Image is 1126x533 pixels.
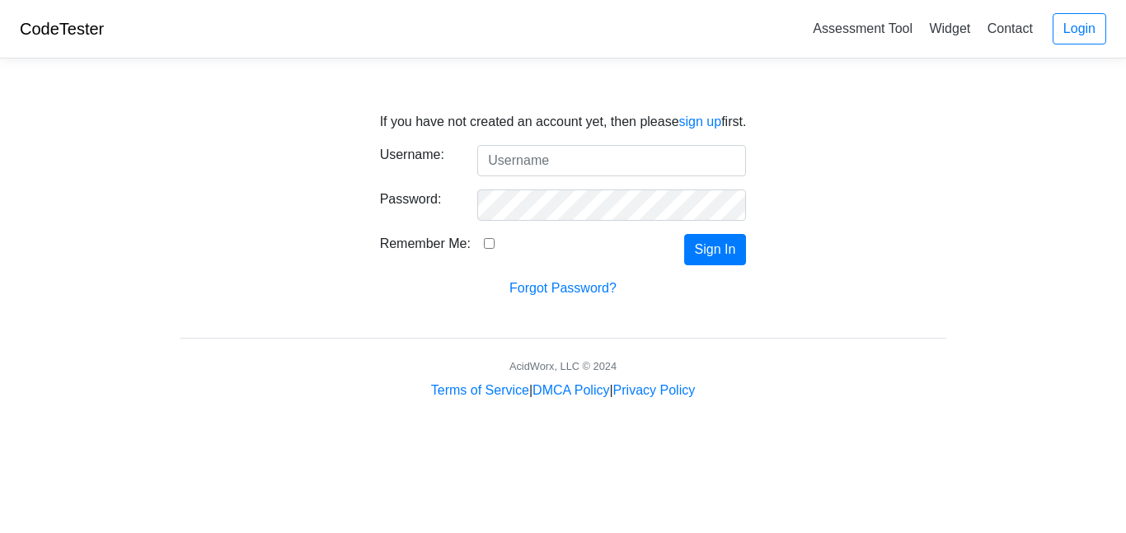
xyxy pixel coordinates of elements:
a: Assessment Tool [806,15,919,42]
a: Terms of Service [431,383,529,397]
label: Remember Me: [380,234,471,254]
p: If you have not created an account yet, then please first. [380,112,747,132]
a: Contact [981,15,1039,42]
a: DMCA Policy [533,383,609,397]
a: Login [1053,13,1106,44]
a: Privacy Policy [613,383,696,397]
a: CodeTester [20,20,104,38]
a: Widget [922,15,977,42]
input: Username [477,145,746,176]
a: Forgot Password? [509,281,617,295]
label: Username: [368,145,466,170]
div: AcidWorx, LLC © 2024 [509,358,617,374]
a: sign up [679,115,722,129]
button: Sign In [684,234,747,265]
label: Password: [368,189,466,214]
div: | | [431,381,695,400]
